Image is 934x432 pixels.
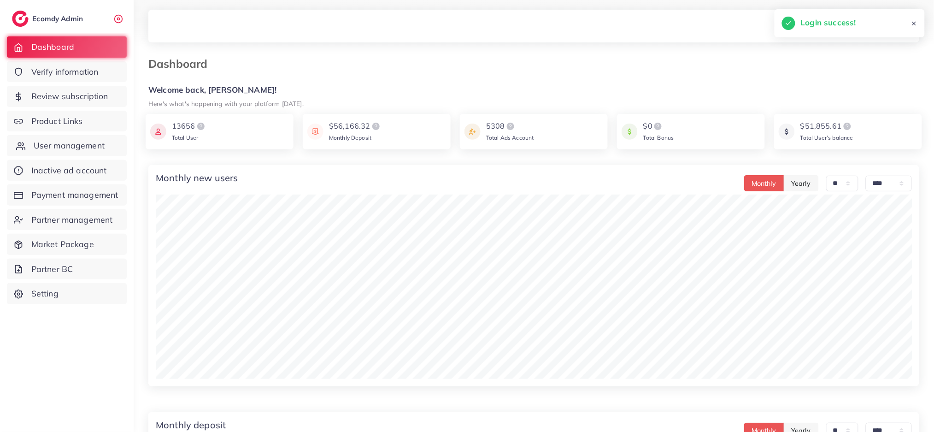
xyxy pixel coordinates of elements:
[148,85,919,95] h5: Welcome back, [PERSON_NAME]!
[195,121,206,132] img: logo
[31,115,83,127] span: Product Links
[7,283,127,304] a: Setting
[7,36,127,58] a: Dashboard
[370,121,382,132] img: logo
[12,11,29,27] img: logo
[31,238,94,250] span: Market Package
[7,86,127,107] a: Review subscription
[643,134,674,141] span: Total Bonus
[32,14,85,23] h2: Ecomdy Admin
[329,121,382,132] div: $56,166.32
[7,111,127,132] a: Product Links
[652,121,664,132] img: logo
[172,121,206,132] div: 13656
[7,259,127,280] a: Partner BC
[31,165,107,177] span: Inactive ad account
[7,209,127,231] a: Partner management
[779,121,795,142] img: icon payment
[643,121,674,132] div: $0
[800,121,853,132] div: $51,855.61
[31,288,59,300] span: Setting
[156,420,226,431] h4: Monthly deposit
[150,121,166,142] img: icon payment
[7,184,127,206] a: Payment management
[486,121,534,132] div: 5308
[307,121,323,142] img: icon payment
[148,100,304,107] small: Here's what's happening with your platform [DATE].
[842,121,853,132] img: logo
[744,175,784,191] button: Monthly
[31,263,73,275] span: Partner BC
[7,160,127,181] a: Inactive ad account
[31,214,113,226] span: Partner management
[172,134,199,141] span: Total User
[7,61,127,83] a: Verify information
[801,17,856,29] h5: Login success!
[505,121,516,132] img: logo
[800,134,853,141] span: Total User’s balance
[464,121,481,142] img: icon payment
[622,121,638,142] img: icon payment
[7,234,127,255] a: Market Package
[329,134,371,141] span: Monthly Deposit
[156,172,238,183] h4: Monthly new users
[31,90,108,102] span: Review subscription
[12,11,85,27] a: logoEcomdy Admin
[486,134,534,141] span: Total Ads Account
[148,57,215,71] h3: Dashboard
[31,189,118,201] span: Payment management
[7,135,127,156] a: User management
[31,66,99,78] span: Verify information
[34,140,105,152] span: User management
[784,175,819,191] button: Yearly
[31,41,74,53] span: Dashboard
